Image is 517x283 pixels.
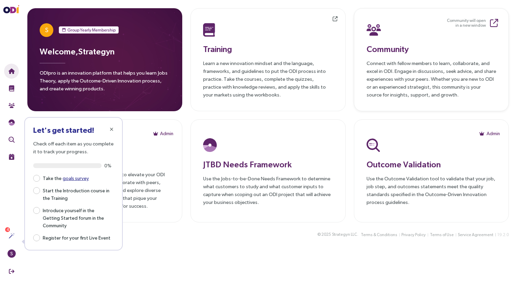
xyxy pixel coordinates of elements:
[9,154,15,160] img: Live Events
[317,231,358,238] div: © 2025 .
[360,231,398,239] button: Terms & Conditions
[4,149,19,164] button: Live Events
[40,69,170,97] p: ODIpro is an innovation platform that helps you learn Jobs Theory, apply the Outcome-Driven Innov...
[9,102,15,108] img: Community
[203,43,333,55] h3: Training
[367,158,496,170] h3: Outcome Validation
[203,158,333,170] h3: JTBD Needs Framework
[63,176,89,181] a: goals survey
[367,175,496,206] p: Use the Outcome Validation tool to validate that your job, job step, and outcomes statements meet...
[458,231,494,239] button: Service Agreement
[9,119,15,126] img: JTBD Needs Framework
[10,249,13,258] span: S
[479,128,500,139] button: Admin
[40,233,113,242] span: Register for your first Live Event
[447,18,486,28] small: Community will open in a new window
[487,130,500,137] span: Admin
[40,174,92,182] span: Take the
[497,232,509,237] span: 19.2.0
[9,137,15,143] img: Outcome Validation
[67,27,116,34] span: Group Yearly Membership
[40,45,170,57] h3: Welcome, Strategyn
[5,227,10,232] sup: 4
[4,246,19,261] button: S
[9,85,15,91] img: Training
[9,233,15,239] img: Actions
[6,227,9,232] span: 4
[203,138,217,152] img: JTBD Needs Platform
[4,64,19,79] button: Home
[401,232,426,238] span: Privacy Policy
[332,231,357,238] button: Strategyn LLC
[153,128,174,139] button: Admin
[4,98,19,113] button: Community
[4,115,19,130] button: Needs Framework
[401,231,426,239] button: Privacy Policy
[45,23,48,37] span: S
[367,43,496,55] h3: Community
[4,264,19,279] button: Sign Out
[203,59,333,99] p: Learn a new innovation mindset and the language, frameworks, and guidelines to put the ODI proces...
[40,186,114,202] span: Start the Introduction course in the Training
[33,140,114,155] p: Check off each item as you complete it to track your progress.
[430,232,454,238] span: Terms of Use
[4,81,19,96] button: Training
[104,163,114,168] span: 0%
[367,138,380,152] img: Outcome Validation
[367,23,381,37] img: Community
[203,23,215,37] img: Training
[4,228,19,243] button: Actions
[160,130,173,137] span: Admin
[4,132,19,147] button: Outcome Validation
[40,206,114,229] span: Introduce yourself in the Getting Started forum in the Community
[367,59,496,99] p: Connect with fellow members to learn, collaborate, and excel in ODI. Engage in discussions, seek ...
[332,231,357,238] span: Strategyn LLC
[429,231,454,239] button: Terms of Use
[33,126,114,134] h3: Let's get started!
[203,175,333,206] p: Use the Jobs-to-be-Done Needs Framework to determine what customers to study and what customer in...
